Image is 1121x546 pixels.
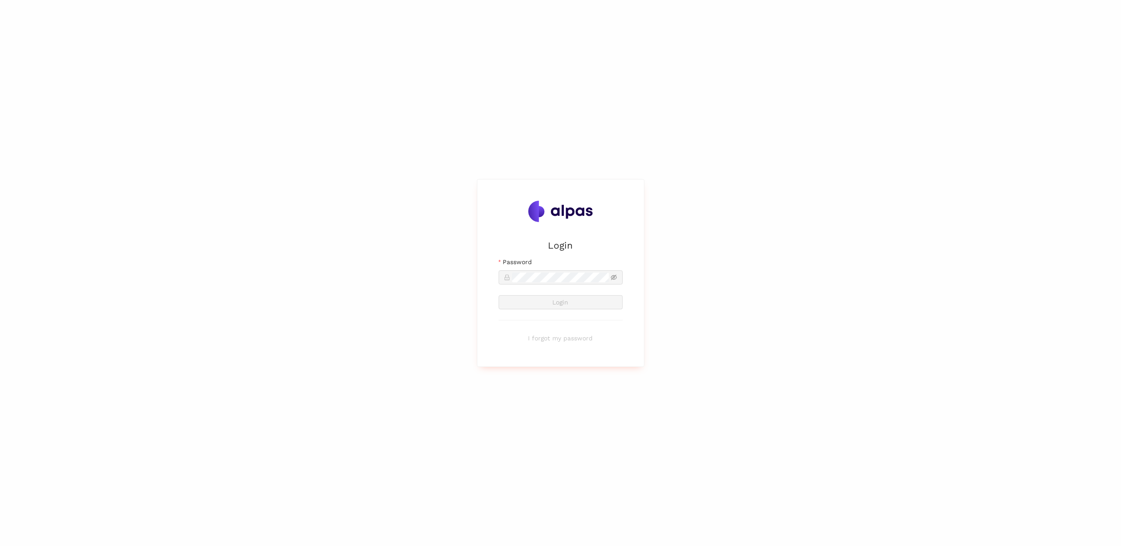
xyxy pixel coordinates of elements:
img: Alpas.ai Logo [528,201,593,222]
button: Login [499,295,623,309]
label: Password [499,257,532,267]
span: eye-invisible [611,274,617,281]
span: lock [504,274,510,281]
button: I forgot my password [499,331,623,345]
input: Password [512,273,609,282]
h2: Login [499,238,623,253]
